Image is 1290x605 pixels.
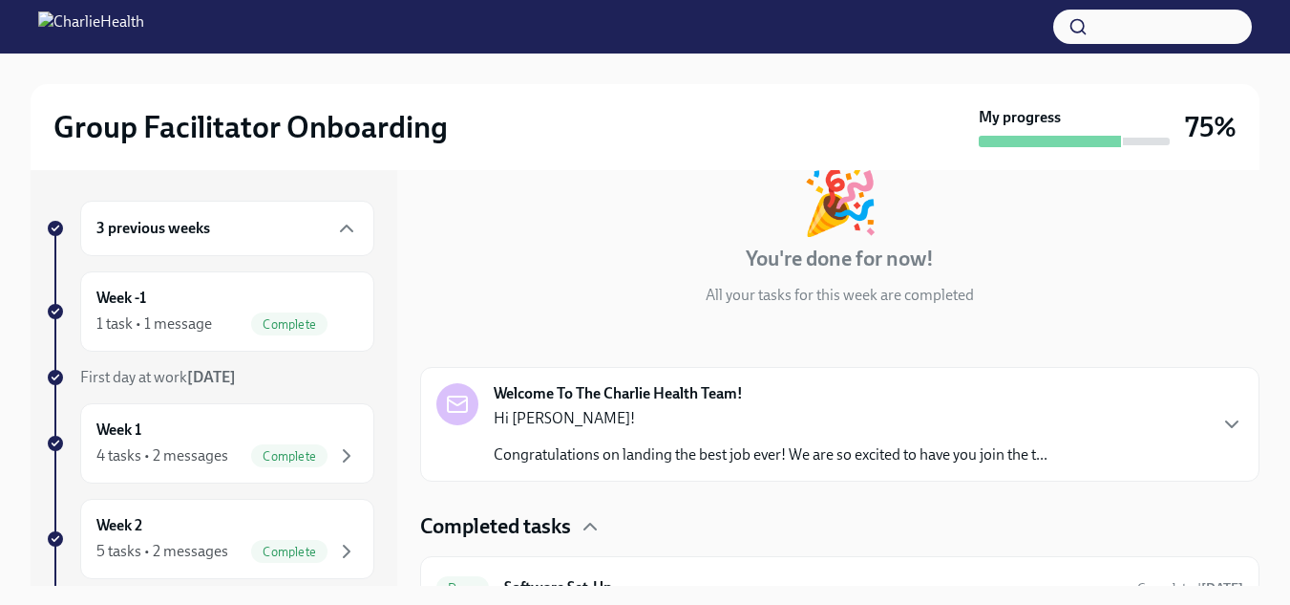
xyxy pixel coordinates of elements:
a: First day at work[DATE] [46,367,374,388]
a: DoneSoftware Set-UpCompleted[DATE] [436,573,1243,603]
span: September 5th, 2025 10:02 [1137,579,1243,597]
strong: Welcome To The Charlie Health Team! [494,383,743,404]
div: 🎉 [801,170,879,233]
h6: Week -1 [96,288,146,309]
span: Complete [251,317,328,332]
strong: [DATE] [187,368,236,386]
p: All your tasks for this week are completed [706,285,974,306]
div: Completed tasks [420,512,1259,541]
span: Complete [251,545,328,559]
a: Week 14 tasks • 2 messagesComplete [46,403,374,484]
span: Done [436,581,489,595]
h3: 75% [1185,110,1237,144]
div: 1 task • 1 message [96,313,212,335]
h6: 3 previous weeks [96,218,210,239]
img: CharlieHealth [38,11,144,42]
h6: Week 1 [96,420,141,441]
h6: Software Set-Up [504,577,1122,598]
h2: Group Facilitator Onboarding [53,108,448,146]
h6: Week 2 [96,515,142,536]
span: Completed [1137,580,1243,596]
span: First day at work [80,368,236,386]
h4: You're done for now! [746,245,934,273]
a: Week 25 tasks • 2 messagesComplete [46,499,374,579]
div: 4 tasks • 2 messages [96,445,228,466]
span: Complete [251,449,328,464]
a: Week -11 task • 1 messageComplete [46,271,374,352]
div: 5 tasks • 2 messages [96,541,228,562]
div: 3 previous weeks [80,201,374,256]
p: Congratulations on landing the best job ever! We are so excited to have you join the t... [494,444,1047,465]
p: Hi [PERSON_NAME]! [494,408,1047,429]
strong: [DATE] [1201,580,1243,596]
strong: My progress [979,107,1061,128]
h4: Completed tasks [420,512,571,541]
